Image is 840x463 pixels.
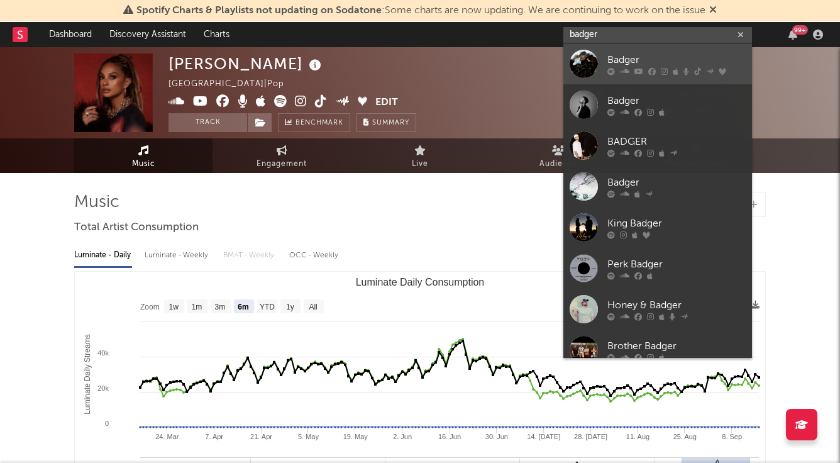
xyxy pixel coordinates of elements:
button: 99+ [788,30,797,40]
a: Badger [563,84,752,125]
span: Engagement [257,157,307,172]
text: 19. May [343,433,368,440]
span: : Some charts are now updating. We are continuing to work on the issue [136,6,705,16]
div: Brother Badger [607,338,746,354]
div: Luminate - Weekly [145,245,211,266]
span: Total Artist Consumption [74,220,199,235]
text: 1w [169,303,179,311]
span: Music [132,157,155,172]
a: Perk Badger [563,248,752,289]
a: Badger [563,166,752,207]
text: 24. Mar [155,433,179,440]
text: 25. Aug [673,433,697,440]
a: Music [74,138,213,173]
a: Honey & Badger [563,289,752,330]
div: BADGER [607,134,746,149]
text: Zoom [140,303,160,311]
a: Dashboard [40,22,101,47]
button: Edit [375,95,398,111]
a: Discovery Assistant [101,22,195,47]
span: Benchmark [296,116,343,131]
div: Badger [607,175,746,190]
a: Engagement [213,138,351,173]
text: 14. [DATE] [527,433,560,440]
text: 1m [192,303,202,311]
div: [PERSON_NAME] [169,53,324,74]
text: 8. Sep [722,433,742,440]
span: Live [412,157,428,172]
text: 30. Jun [485,433,508,440]
span: Spotify Charts & Playlists not updating on Sodatone [136,6,382,16]
text: Luminate Daily Streams [83,334,92,414]
button: Track [169,113,247,132]
span: Dismiss [709,6,717,16]
text: 6m [238,303,248,311]
input: Search for artists [563,27,752,43]
a: Charts [195,22,238,47]
span: Audience [539,157,578,172]
text: 1y [286,303,294,311]
div: 99 + [792,25,808,35]
text: 11. Aug [626,433,649,440]
text: 20k [97,384,109,392]
a: Live [351,138,489,173]
text: 5. May [298,433,319,440]
div: [GEOGRAPHIC_DATA] | Pop [169,77,299,92]
div: King Badger [607,216,746,231]
a: King Badger [563,207,752,248]
text: 40k [97,349,109,357]
a: BADGER [563,125,752,166]
div: Perk Badger [607,257,746,272]
div: Badger [607,52,746,67]
text: 16. Jun [438,433,461,440]
text: All [309,303,317,311]
a: Benchmark [278,113,350,132]
a: Audience [489,138,627,173]
div: Badger [607,93,746,108]
text: 0 [105,420,109,427]
text: 21. Apr [250,433,272,440]
div: Luminate - Daily [74,245,132,266]
text: 28. [DATE] [574,433,607,440]
text: 3m [215,303,226,311]
span: Summary [372,120,409,126]
div: OCC - Weekly [289,245,340,266]
text: Luminate Daily Consumption [356,277,485,287]
a: Badger [563,43,752,84]
a: Brother Badger [563,330,752,371]
div: Honey & Badger [607,298,746,313]
text: YTD [260,303,275,311]
text: 2. Jun [393,433,412,440]
button: Summary [356,113,416,132]
text: 7. Apr [205,433,223,440]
